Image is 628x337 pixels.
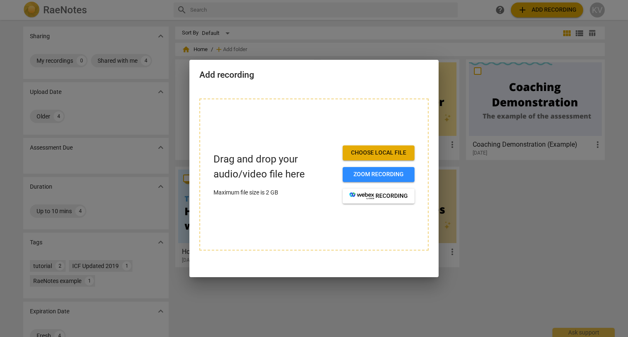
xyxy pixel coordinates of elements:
button: Zoom recording [343,167,415,182]
button: Choose local file [343,145,415,160]
span: recording [349,192,408,200]
h2: Add recording [199,70,429,80]
span: Choose local file [349,149,408,157]
p: Maximum file size is 2 GB [213,188,336,197]
button: recording [343,189,415,204]
p: Drag and drop your audio/video file here [213,152,336,181]
span: Zoom recording [349,170,408,179]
